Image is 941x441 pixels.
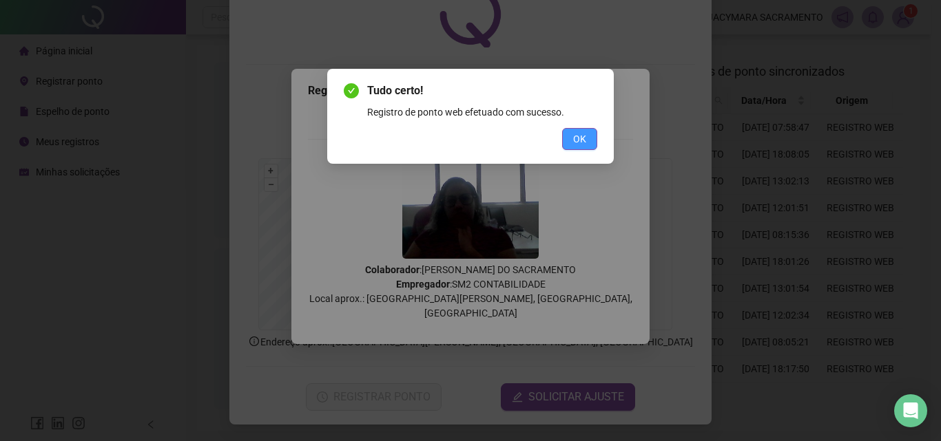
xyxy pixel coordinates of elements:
span: check-circle [344,83,359,98]
div: Registro de ponto web efetuado com sucesso. [367,105,597,120]
span: OK [573,131,586,147]
div: Open Intercom Messenger [894,394,927,427]
button: OK [562,128,597,150]
span: Tudo certo! [367,83,597,99]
